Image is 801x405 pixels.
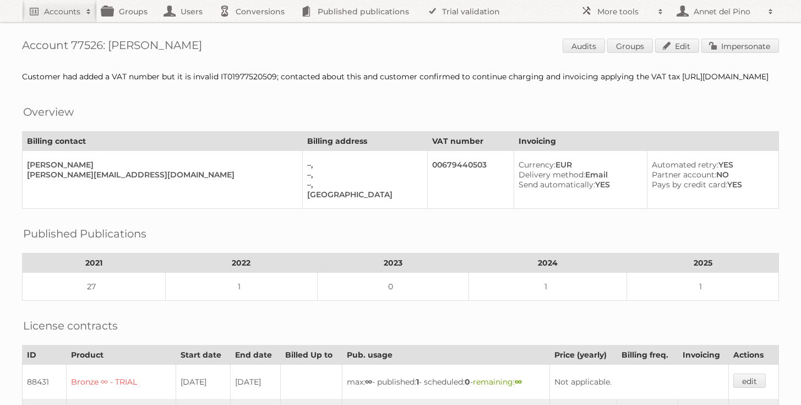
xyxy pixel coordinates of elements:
div: –, [307,180,419,190]
div: Customer had added a VAT number but it is invalid IT01977520509; contacted about this and custome... [22,72,779,82]
h2: Overview [23,104,74,120]
td: [DATE] [230,365,280,399]
th: 2024 [469,253,627,273]
div: [PERSON_NAME][EMAIL_ADDRESS][DOMAIN_NAME] [27,170,293,180]
span: Partner account: [652,170,716,180]
div: NO [652,170,770,180]
strong: 0 [465,377,470,387]
a: Edit [655,39,699,53]
th: VAT number [428,132,514,151]
div: YES [519,180,638,190]
td: Bronze ∞ - TRIAL [67,365,176,399]
span: Automated retry: [652,160,718,170]
th: Product [67,345,176,365]
td: [DATE] [176,365,230,399]
strong: ∞ [515,377,522,387]
a: Impersonate [701,39,779,53]
th: Billing contact [23,132,303,151]
td: 1 [165,273,317,301]
th: 2025 [627,253,779,273]
h2: Annet del Pino [691,6,762,17]
th: ID [23,345,67,365]
th: Invoicing [514,132,779,151]
th: Billed Up to [280,345,342,365]
td: max: - published: - scheduled: - [342,365,550,399]
strong: 1 [416,377,419,387]
th: Invoicing [678,345,728,365]
div: [PERSON_NAME] [27,160,293,170]
h1: Account 77526: [PERSON_NAME] [22,39,779,55]
a: Groups [607,39,653,53]
strong: ∞ [365,377,372,387]
td: 88431 [23,365,67,399]
th: 2021 [23,253,166,273]
th: End date [230,345,280,365]
div: [GEOGRAPHIC_DATA] [307,190,419,199]
span: Send automatically: [519,180,595,190]
th: 2023 [317,253,469,273]
th: 2022 [165,253,317,273]
td: 00679440503 [428,151,514,209]
div: YES [652,180,770,190]
div: –, [307,160,419,170]
th: Start date [176,345,230,365]
div: –, [307,170,419,180]
div: Email [519,170,638,180]
a: Audits [563,39,605,53]
th: Billing freq. [617,345,678,365]
span: remaining: [473,377,522,387]
td: 1 [627,273,779,301]
h2: Accounts [44,6,80,17]
h2: More tools [597,6,652,17]
div: EUR [519,160,638,170]
td: Not applicable. [550,365,728,399]
th: Price (yearly) [550,345,617,365]
span: Delivery method: [519,170,585,180]
h2: License contracts [23,317,118,334]
td: 1 [469,273,627,301]
span: Currency: [519,160,555,170]
a: edit [733,374,766,388]
td: 27 [23,273,166,301]
th: Pub. usage [342,345,550,365]
th: Billing address [302,132,428,151]
th: Actions [728,345,778,365]
div: YES [652,160,770,170]
td: 0 [317,273,469,301]
span: Pays by credit card: [652,180,727,190]
h2: Published Publications [23,225,146,242]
